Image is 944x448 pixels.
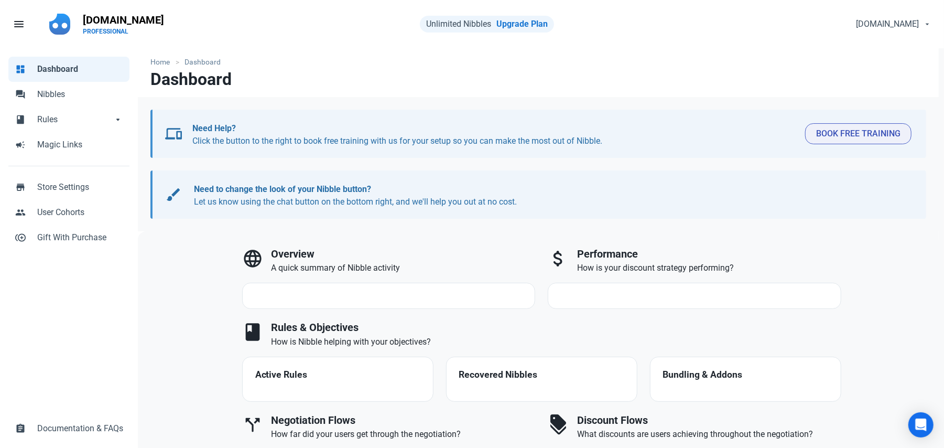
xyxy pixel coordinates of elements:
nav: breadcrumbs [138,48,939,70]
span: Documentation & FAQs [37,422,123,435]
span: Store Settings [37,181,123,194]
span: forum [15,88,26,99]
p: [DOMAIN_NAME] [83,13,164,27]
span: attach_money [548,248,569,269]
a: Home [150,57,175,68]
span: store [15,181,26,191]
b: Need to change the look of your Nibble button? [194,184,372,194]
span: menu [13,18,25,30]
a: peopleUser Cohorts [8,200,129,225]
span: call_split [242,414,263,435]
span: Nibbles [37,88,123,101]
span: Rules [37,113,113,126]
b: Need Help? [192,123,236,133]
a: campaignMagic Links [8,132,129,157]
span: [DOMAIN_NAME] [856,18,919,30]
h3: Discount Flows [577,414,841,426]
a: [DOMAIN_NAME]PROFESSIONAL [77,8,170,40]
span: Dashboard [37,63,123,76]
p: A quick summary of Nibble activity [272,262,536,274]
p: PROFESSIONAL [83,27,164,36]
p: What discounts are users achieving throughout the negotiation? [577,428,841,441]
a: assignmentDocumentation & FAQs [8,416,129,441]
h3: Overview [272,248,536,260]
a: Upgrade Plan [496,19,548,29]
h4: Bundling & Addons [663,370,828,380]
div: Open Intercom Messenger [908,412,934,438]
h4: Active Rules [255,370,420,380]
p: How far did your users get through the negotiation? [272,428,536,441]
span: control_point_duplicate [15,231,26,242]
p: Click the button to the right to book free training with us for your setup so you can make the mo... [192,122,797,147]
a: storeStore Settings [8,175,129,200]
h1: Dashboard [150,70,232,89]
h4: Recovered Nibbles [459,370,624,380]
a: control_point_duplicateGift With Purchase [8,225,129,250]
button: [DOMAIN_NAME] [847,14,938,35]
span: book [242,322,263,343]
p: How is your discount strategy performing? [577,262,841,274]
span: discount [548,414,569,435]
span: devices [165,125,182,142]
span: campaign [15,138,26,149]
a: forumNibbles [8,82,129,107]
span: Unlimited Nibbles [426,19,491,29]
h3: Negotiation Flows [272,414,536,426]
span: people [15,206,26,217]
span: Gift With Purchase [37,231,123,244]
span: brush [165,186,182,203]
span: arrow_drop_down [113,113,123,124]
p: How is Nibble helping with your objectives? [272,336,841,348]
span: Book Free Training [816,127,900,140]
a: dashboardDashboard [8,57,129,82]
button: Book Free Training [805,123,912,144]
h3: Performance [577,248,841,260]
a: bookRulesarrow_drop_down [8,107,129,132]
span: Magic Links [37,138,123,151]
span: User Cohorts [37,206,123,219]
span: assignment [15,422,26,433]
span: book [15,113,26,124]
p: Let us know using the chat button on the bottom right, and we'll help you out at no cost. [194,183,902,208]
span: dashboard [15,63,26,73]
span: language [242,248,263,269]
h3: Rules & Objectives [272,322,841,334]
